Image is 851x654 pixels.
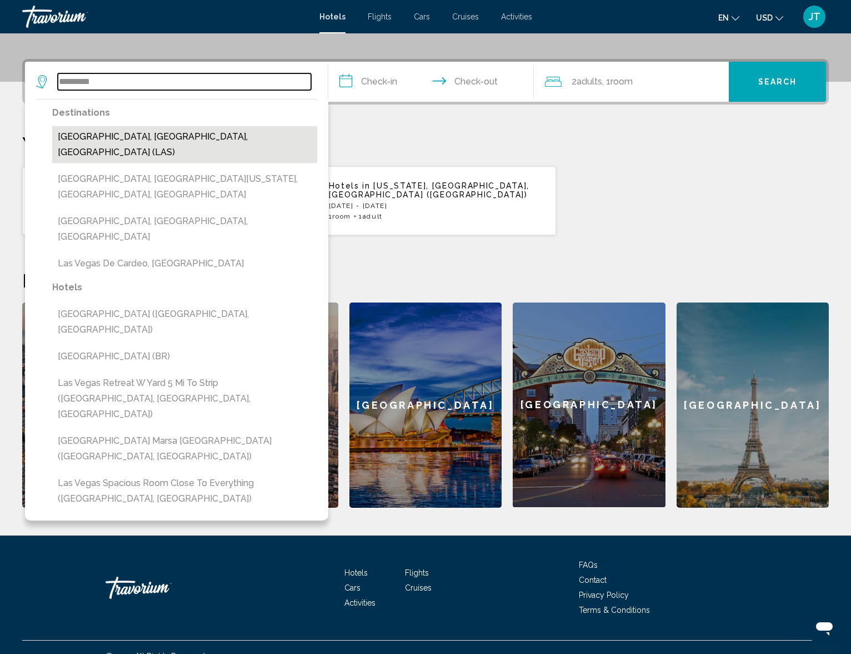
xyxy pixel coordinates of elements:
[344,583,361,592] a: Cars
[52,473,317,509] button: Las Vegas Spacious Room Close To Everything ([GEOGRAPHIC_DATA], [GEOGRAPHIC_DATA])
[677,303,829,508] a: [GEOGRAPHIC_DATA]
[363,212,383,220] span: Adult
[52,126,317,163] button: [GEOGRAPHIC_DATA], [GEOGRAPHIC_DATA], [GEOGRAPHIC_DATA] (LAS)
[344,598,376,607] a: Activities
[758,78,797,87] span: Search
[22,132,829,155] p: Your Recent Searches
[329,181,371,190] span: Hotels in
[52,211,317,247] button: [GEOGRAPHIC_DATA], [GEOGRAPHIC_DATA], [GEOGRAPHIC_DATA]
[756,9,783,26] button: Change currency
[52,105,317,121] p: Destinations
[349,303,502,508] a: [GEOGRAPHIC_DATA]
[329,212,351,220] span: 1
[328,62,534,102] button: Check in and out dates
[319,12,346,21] a: Hotels
[52,169,317,205] button: [GEOGRAPHIC_DATA], [GEOGRAPHIC_DATA][US_STATE], [GEOGRAPHIC_DATA], [GEOGRAPHIC_DATA]
[52,346,317,367] button: [GEOGRAPHIC_DATA] (BR)
[809,11,820,22] span: JT
[602,74,633,90] span: , 1
[52,253,317,274] button: Las Vegas De Cardeo, [GEOGRAPHIC_DATA]
[22,269,829,291] h2: Featured Destinations
[800,5,829,28] button: User Menu
[52,280,317,295] p: Hotels
[579,576,607,584] a: Contact
[22,303,174,508] a: [GEOGRAPHIC_DATA]
[329,181,529,199] span: [US_STATE], [GEOGRAPHIC_DATA], [GEOGRAPHIC_DATA] ([GEOGRAPHIC_DATA])
[52,373,317,425] button: Las Vegas Retreat w Yard 5 Mi to Strip ([GEOGRAPHIC_DATA], [GEOGRAPHIC_DATA], [GEOGRAPHIC_DATA])
[22,166,284,236] button: Hotels in [GEOGRAPHIC_DATA], [GEOGRAPHIC_DATA] - [GEOGRAPHIC_DATA], [GEOGRAPHIC_DATA], [GEOGRAPHI...
[718,13,729,22] span: en
[332,212,351,220] span: Room
[534,62,729,102] button: Travelers: 2 adults, 0 children
[452,12,479,21] a: Cruises
[52,430,317,467] button: [GEOGRAPHIC_DATA] Marsa [GEOGRAPHIC_DATA] ([GEOGRAPHIC_DATA], [GEOGRAPHIC_DATA])
[579,606,650,615] a: Terms & Conditions
[756,13,773,22] span: USD
[405,568,429,577] a: Flights
[610,76,633,87] span: Room
[359,212,383,220] span: 1
[52,304,317,340] button: [GEOGRAPHIC_DATA] ([GEOGRAPHIC_DATA], [GEOGRAPHIC_DATA])
[414,12,430,21] a: Cars
[513,303,665,508] a: [GEOGRAPHIC_DATA]
[344,568,368,577] a: Hotels
[577,76,602,87] span: Adults
[807,610,842,645] iframe: Button to launch messaging window
[329,202,548,210] p: [DATE] - [DATE]
[368,12,392,21] a: Flights
[295,166,557,236] button: Hotels in [US_STATE], [GEOGRAPHIC_DATA], [GEOGRAPHIC_DATA] ([GEOGRAPHIC_DATA])[DATE] - [DATE]1Roo...
[22,6,308,28] a: Travorium
[572,74,602,90] span: 2
[718,9,739,26] button: Change language
[25,62,826,102] div: Search widget
[405,583,432,592] a: Cruises
[579,591,629,599] a: Privacy Policy
[106,571,217,605] a: Travorium
[729,62,826,102] button: Search
[579,561,598,569] a: FAQs
[501,12,532,21] a: Activities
